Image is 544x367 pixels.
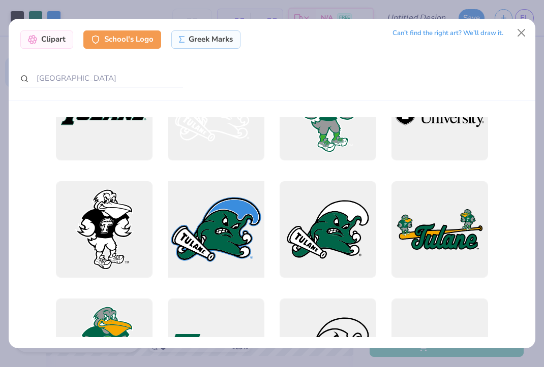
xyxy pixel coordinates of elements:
[171,30,241,49] div: Greek Marks
[512,23,531,43] button: Close
[83,30,161,49] div: School's Logo
[20,69,183,88] input: Search by name
[392,24,503,42] div: Can’t find the right art? We’ll draw it.
[20,30,73,49] div: Clipart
